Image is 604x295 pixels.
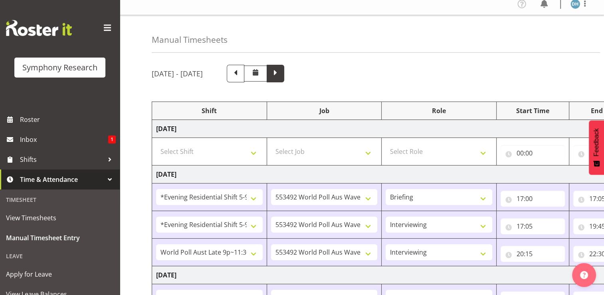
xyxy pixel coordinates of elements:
div: Timesheet [2,191,118,208]
div: Role [386,106,492,116]
input: Click to select... [501,246,565,262]
span: Roster [20,114,116,126]
div: Symphony Research [22,62,97,74]
a: Apply for Leave [2,264,118,284]
span: Inbox [20,134,108,146]
div: Start Time [501,106,565,116]
img: Rosterit website logo [6,20,72,36]
a: View Timesheets [2,208,118,228]
span: Time & Attendance [20,173,104,185]
span: Apply for Leave [6,268,114,280]
span: Feedback [593,128,600,156]
input: Click to select... [501,191,565,207]
h5: [DATE] - [DATE] [152,69,203,78]
input: Click to select... [501,145,565,161]
span: View Timesheets [6,212,114,224]
button: Feedback - Show survey [589,120,604,175]
a: Manual Timesheet Entry [2,228,118,248]
span: 1 [108,136,116,144]
h4: Manual Timesheets [152,35,228,44]
div: Leave [2,248,118,264]
div: Job [271,106,378,116]
span: Manual Timesheet Entry [6,232,114,244]
input: Click to select... [501,218,565,234]
img: help-xxl-2.png [580,271,588,279]
div: Shift [156,106,263,116]
span: Shifts [20,153,104,165]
